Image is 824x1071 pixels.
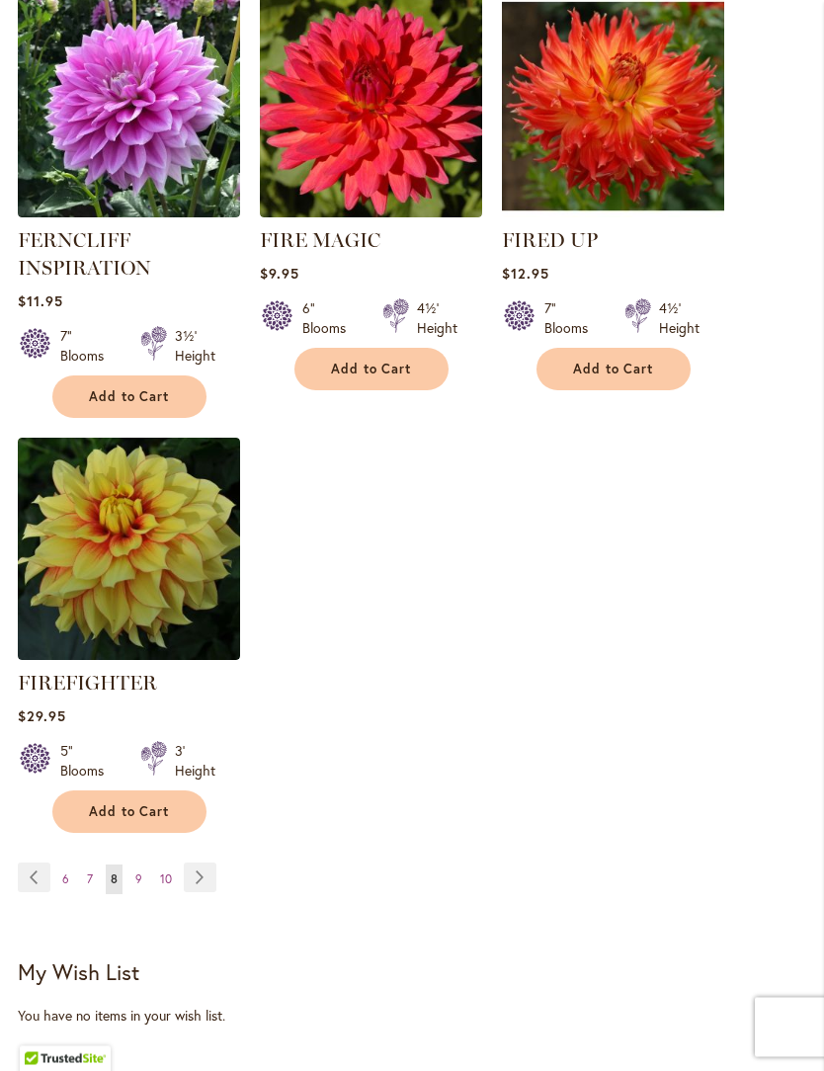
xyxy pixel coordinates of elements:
[130,865,147,895] a: 9
[111,872,118,887] span: 8
[544,299,601,339] div: 7" Blooms
[18,1007,806,1027] div: You have no items in your wish list.
[18,439,240,661] img: FIREFIGHTER
[57,865,74,895] a: 6
[52,376,206,419] button: Add to Cart
[175,742,215,782] div: 3' Height
[260,265,299,284] span: $9.95
[18,707,66,726] span: $29.95
[18,229,151,281] a: FERNCLIFF INSPIRATION
[15,1001,70,1056] iframe: Launch Accessibility Center
[62,872,69,887] span: 6
[502,204,724,222] a: FIRED UP
[60,742,117,782] div: 5" Blooms
[294,349,449,391] button: Add to Cart
[260,204,482,222] a: FIRE MAGIC
[82,865,98,895] a: 7
[160,872,172,887] span: 10
[502,229,598,253] a: FIRED UP
[18,204,240,222] a: Ferncliff Inspiration
[659,299,700,339] div: 4½' Height
[135,872,142,887] span: 9
[18,646,240,665] a: FIREFIGHTER
[18,958,139,987] strong: My Wish List
[89,389,170,406] span: Add to Cart
[60,327,117,367] div: 7" Blooms
[417,299,457,339] div: 4½' Height
[536,349,691,391] button: Add to Cart
[573,362,654,378] span: Add to Cart
[302,299,359,339] div: 6" Blooms
[155,865,177,895] a: 10
[502,265,549,284] span: $12.95
[18,292,63,311] span: $11.95
[260,229,380,253] a: FIRE MAGIC
[89,804,170,821] span: Add to Cart
[18,672,157,696] a: FIREFIGHTER
[52,791,206,834] button: Add to Cart
[331,362,412,378] span: Add to Cart
[175,327,215,367] div: 3½' Height
[87,872,93,887] span: 7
